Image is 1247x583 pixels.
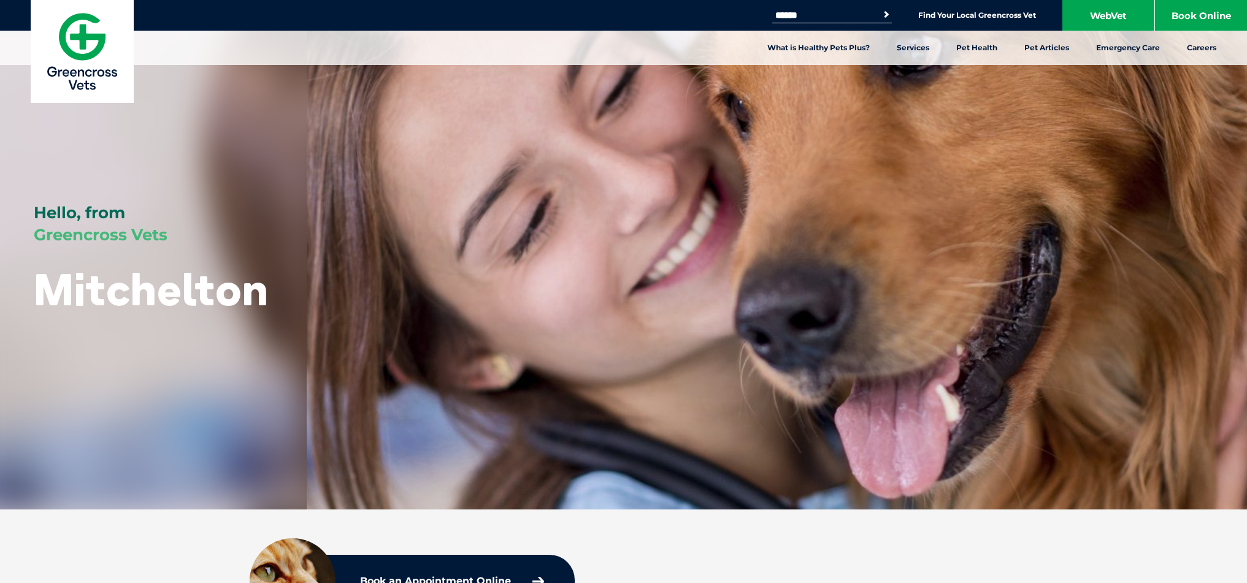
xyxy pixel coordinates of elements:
span: Hello, from [34,203,125,223]
h1: Mitchelton [34,265,268,313]
a: Find Your Local Greencross Vet [918,10,1036,20]
a: Pet Articles [1011,31,1083,65]
a: What is Healthy Pets Plus? [754,31,883,65]
a: Careers [1173,31,1230,65]
a: Emergency Care [1083,31,1173,65]
a: Services [883,31,943,65]
a: Pet Health [943,31,1011,65]
button: Search [880,9,892,21]
span: Greencross Vets [34,225,167,245]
